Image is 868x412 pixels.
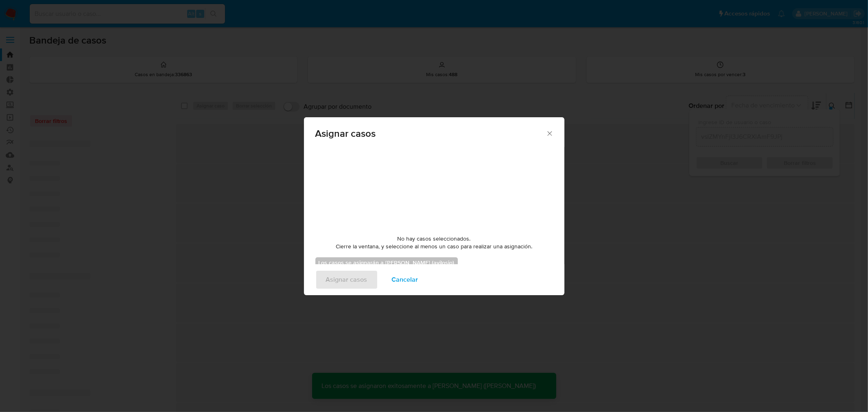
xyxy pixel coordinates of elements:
[304,117,564,295] div: assign-modal
[398,235,471,243] span: No hay casos seleccionados.
[315,129,546,138] span: Asignar casos
[381,270,429,289] button: Cancelar
[319,259,455,267] b: Los casos se asignarán a [PERSON_NAME] (avilosio)
[373,147,495,228] img: yH5BAEAAAAALAAAAAABAAEAAAIBRAA7
[546,129,553,137] button: Cerrar ventana
[336,243,532,251] span: Cierre la ventana, y seleccione al menos un caso para realizar una asignación.
[392,271,418,289] span: Cancelar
